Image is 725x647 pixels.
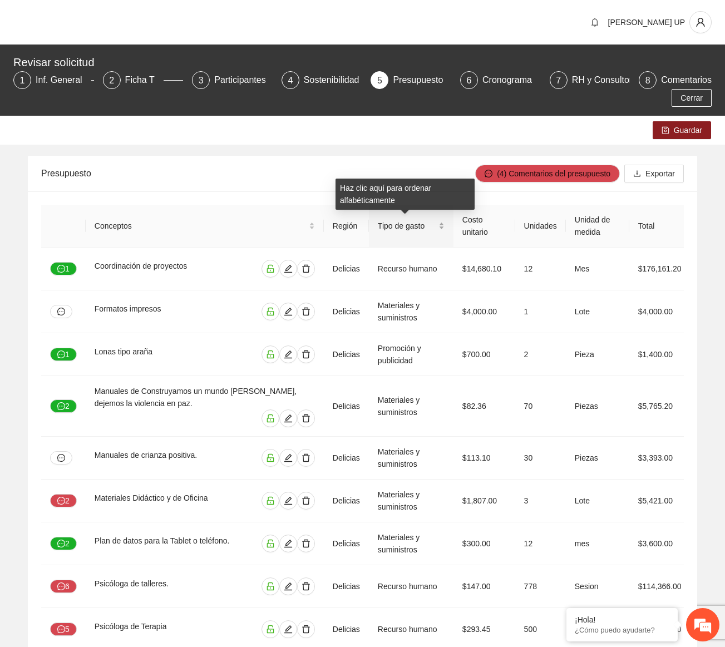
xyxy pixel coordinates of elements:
span: 8 [645,76,650,85]
button: downloadExportar [624,165,684,182]
span: 4 [288,76,293,85]
td: $176,161.20 [629,248,691,290]
span: user [690,17,711,27]
textarea: Escriba su mensaje y pulse “Intro” [6,304,212,343]
span: 3 [199,76,204,85]
button: unlock [262,345,279,363]
span: message [57,582,65,591]
span: edit [280,625,297,634]
button: message1 [50,348,77,361]
span: 1 [20,76,25,85]
button: message6 [50,580,77,593]
div: RH y Consultores [572,71,650,89]
div: Chatee con nosotros ahora [58,57,187,71]
span: 2 [109,76,114,85]
span: delete [298,350,314,359]
span: edit [280,350,297,359]
button: delete [297,345,315,363]
span: unlock [262,625,279,634]
div: Materiales Didáctico y de Oficina [95,492,235,510]
span: message [57,265,65,274]
span: delete [298,453,314,462]
td: Materiales y suministros [369,480,453,522]
div: 5Presupuesto [371,71,451,89]
span: delete [298,625,314,634]
td: $82.36 [453,376,515,437]
div: Formatos impresos [95,303,211,320]
span: unlock [262,453,279,462]
span: unlock [262,307,279,316]
div: Sostenibilidad [304,71,368,89]
td: Delicias [324,376,369,437]
span: edit [280,453,297,462]
div: Psicóloga de talleres. [95,577,215,595]
button: edit [279,535,297,552]
span: edit [280,582,297,591]
button: user [689,11,712,33]
button: unlock [262,535,279,552]
th: Unidad de medida [566,205,629,248]
span: edit [280,496,297,505]
td: 12 [515,248,566,290]
button: edit [279,577,297,595]
td: Lote [566,480,629,522]
span: edit [280,264,297,273]
span: 6 [467,76,472,85]
td: 30 [515,437,566,480]
button: unlock [262,492,279,510]
td: $147.00 [453,565,515,608]
button: message [50,305,72,318]
td: Materiales y suministros [369,376,453,437]
td: $4,000.00 [629,290,691,333]
div: Lonas tipo araña [95,345,207,363]
td: 3 [515,480,566,522]
td: Recurso humano [369,565,453,608]
div: Minimizar ventana de chat en vivo [183,6,209,32]
th: Unidades [515,205,566,248]
button: saveGuardar [653,121,711,139]
span: unlock [262,350,279,359]
span: delete [298,307,314,316]
button: unlock [262,409,279,427]
div: 8Comentarios [639,71,712,89]
span: Cerrar [680,92,703,104]
div: Manuales de crianza positiva. [95,449,229,467]
button: unlock [262,620,279,638]
div: Presupuesto [41,157,475,189]
td: mes [566,522,629,565]
span: message [485,170,492,179]
td: Materiales y suministros [369,522,453,565]
button: message1 [50,262,77,275]
span: message [57,454,65,462]
p: ¿Cómo puedo ayudarte? [575,626,669,634]
td: Materiales y suministros [369,290,453,333]
span: Exportar [645,167,675,180]
span: unlock [262,539,279,548]
span: Conceptos [95,220,307,232]
td: Lote [566,290,629,333]
div: Ficha T [125,71,164,89]
div: 6Cronograma [460,71,541,89]
td: 12 [515,522,566,565]
td: Delicias [324,290,369,333]
span: unlock [262,264,279,273]
td: Piezas [566,437,629,480]
td: Delicias [324,333,369,376]
td: 70 [515,376,566,437]
button: message2 [50,494,77,507]
span: unlock [262,414,279,423]
button: unlock [262,303,279,320]
span: delete [298,582,314,591]
td: Delicias [324,248,369,290]
td: $300.00 [453,522,515,565]
button: message2 [50,537,77,550]
td: $5,421.00 [629,480,691,522]
span: bell [586,18,603,27]
div: 4Sostenibilidad [282,71,362,89]
th: Tipo de gasto [369,205,453,248]
span: unlock [262,496,279,505]
div: Haz clic aquí para ordenar alfabéticamente [336,179,475,210]
button: edit [279,620,297,638]
button: edit [279,409,297,427]
span: message [57,497,65,506]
